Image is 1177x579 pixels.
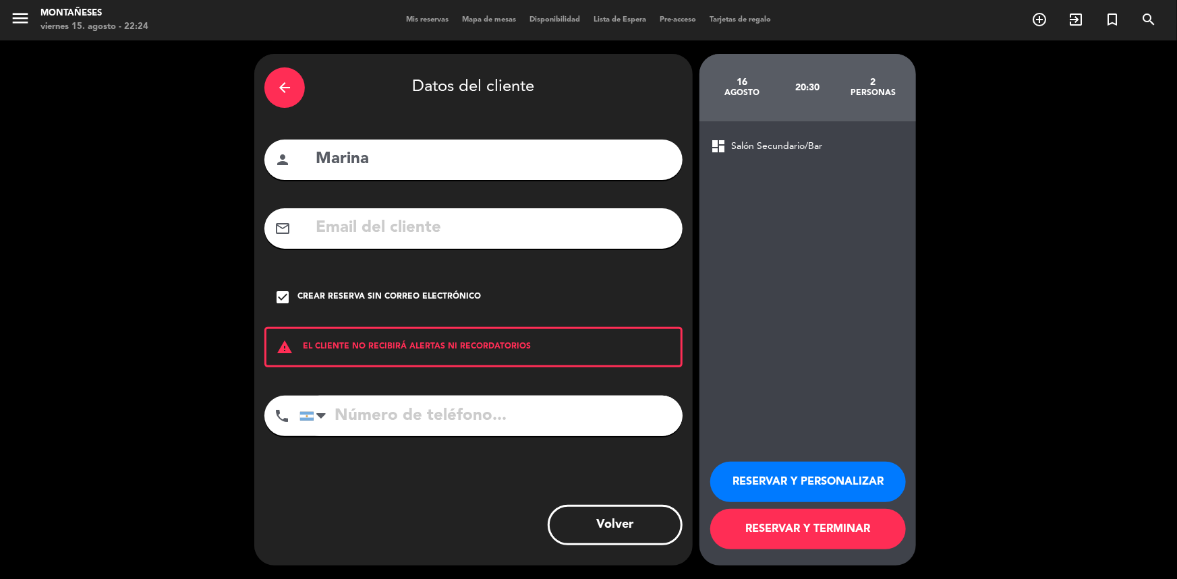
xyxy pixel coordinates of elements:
div: Crear reserva sin correo electrónico [297,291,481,304]
span: Lista de Espera [587,16,653,24]
span: Disponibilidad [523,16,587,24]
input: Nombre del cliente [314,146,672,173]
i: person [275,152,291,168]
button: menu [10,8,30,33]
span: Tarjetas de regalo [703,16,778,24]
i: check_box [275,289,291,305]
div: Datos del cliente [264,64,683,111]
span: Mis reservas [399,16,455,24]
div: 16 [710,77,775,88]
span: Mapa de mesas [455,16,523,24]
span: Pre-acceso [653,16,703,24]
input: Email del cliente [314,214,672,242]
i: phone [274,408,290,424]
div: agosto [710,88,775,98]
span: Salón Secundario/Bar [731,139,822,154]
i: menu [10,8,30,28]
div: Montañeses [40,7,148,20]
i: warning [266,339,303,355]
button: RESERVAR Y PERSONALIZAR [710,462,906,502]
div: personas [840,88,906,98]
i: exit_to_app [1068,11,1084,28]
button: Volver [548,505,683,545]
i: turned_in_not [1104,11,1120,28]
div: viernes 15. agosto - 22:24 [40,20,148,34]
div: Argentina: +54 [300,396,331,435]
div: 2 [840,77,906,88]
span: dashboard [710,138,726,154]
div: EL CLIENTE NO RECIBIRÁ ALERTAS NI RECORDATORIOS [264,327,683,367]
div: 20:30 [775,64,840,111]
input: Número de teléfono... [299,396,683,436]
i: add_circle_outline [1031,11,1047,28]
i: mail_outline [275,220,291,237]
i: search [1141,11,1157,28]
button: RESERVAR Y TERMINAR [710,509,906,549]
i: arrow_back [277,80,293,96]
